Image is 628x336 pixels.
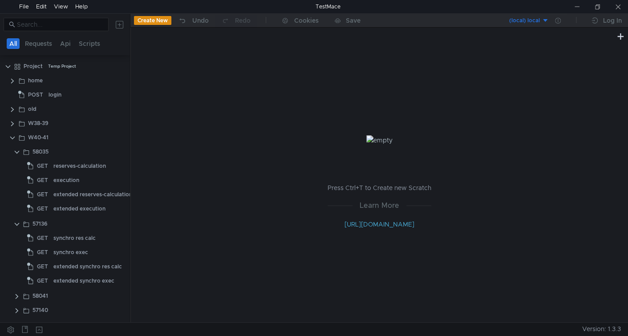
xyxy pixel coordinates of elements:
span: GET [37,188,48,201]
button: Redo [215,14,257,27]
span: GET [37,260,48,273]
span: Learn More [352,200,406,211]
div: execution [53,174,79,187]
span: Version: 1.3.3 [582,323,621,336]
div: extended execution [53,202,105,215]
a: [URL][DOMAIN_NAME] [344,220,414,228]
button: Create New [134,16,171,25]
span: GET [37,231,48,245]
span: GET [37,174,48,187]
div: W38-39 [28,117,49,130]
div: synchro exec [53,246,88,259]
div: Undo [192,15,209,26]
button: Scripts [76,38,103,49]
span: GET [37,274,48,287]
div: 58041 [32,289,48,303]
div: Project [24,60,43,73]
span: GET [37,202,48,215]
div: old [28,102,36,116]
button: Api [57,38,73,49]
p: Press Ctrl+T to Create new Scratch [328,182,431,193]
div: 57136 [32,217,48,231]
div: 58035 [32,145,49,158]
div: login [49,88,61,101]
div: synchro res calc [53,231,96,245]
button: All [7,38,20,49]
div: Save [346,17,361,24]
div: Temp Project [48,60,76,73]
div: extended synchro exec [53,274,114,287]
div: Cookies [294,15,319,26]
input: Search... [17,20,103,29]
img: empty [366,135,393,145]
div: (local) local [509,16,540,25]
div: Redo [235,15,251,26]
button: Undo [171,14,215,27]
div: home [28,74,43,87]
button: Requests [22,38,55,49]
button: (local) local [487,13,549,28]
div: Log In [603,15,622,26]
span: GET [37,159,48,173]
div: 57140 [32,304,48,317]
div: extended reserves-calculation [53,188,132,201]
div: W40-41 [28,131,49,144]
div: extended synchro res calc [53,260,122,273]
div: reserves-calculation [53,159,106,173]
span: POST [28,88,43,101]
span: GET [37,246,48,259]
